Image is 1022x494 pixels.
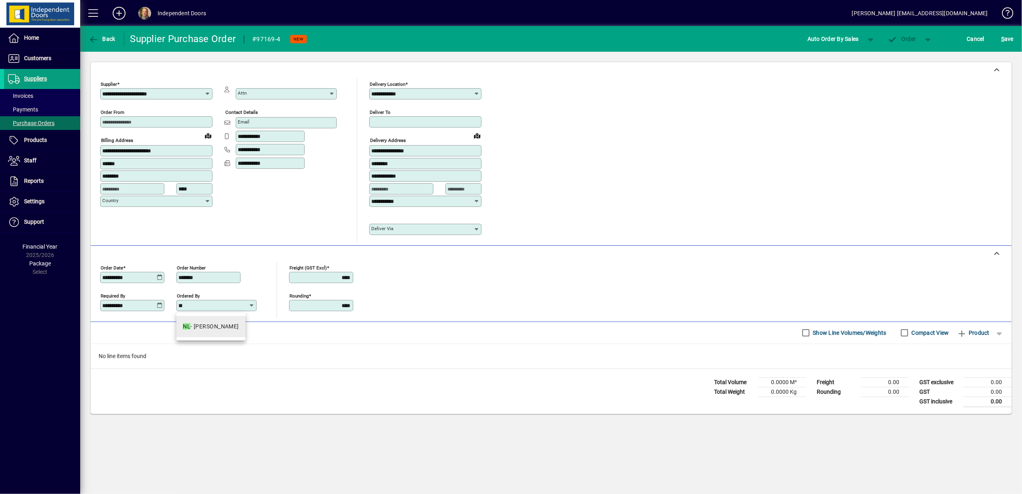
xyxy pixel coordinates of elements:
[183,323,190,330] em: NL
[965,32,987,46] button: Cancel
[758,377,806,387] td: 0.0000 M³
[8,106,38,113] span: Payments
[370,109,391,115] mat-label: Deliver To
[4,116,80,130] a: Purchase Orders
[24,219,44,225] span: Support
[8,120,55,126] span: Purchase Orders
[710,377,758,387] td: Total Volume
[861,377,909,387] td: 0.00
[89,36,115,42] span: Back
[4,89,80,103] a: Invoices
[884,32,920,46] button: Order
[23,243,58,250] span: Financial Year
[1001,32,1014,45] span: ave
[4,171,80,191] a: Reports
[915,387,963,397] td: GST
[102,198,118,203] mat-label: Country
[101,265,123,270] mat-label: Order date
[87,32,117,46] button: Back
[101,109,124,115] mat-label: Order from
[915,397,963,407] td: GST inclusive
[238,90,247,96] mat-label: Attn
[4,49,80,69] a: Customers
[710,387,758,397] td: Total Weight
[202,129,215,142] a: View on map
[4,151,80,171] a: Staff
[4,28,80,48] a: Home
[24,137,47,143] span: Products
[106,6,132,20] button: Add
[252,33,280,46] div: #97169-4
[813,387,861,397] td: Rounding
[812,329,886,337] label: Show Line Volumes/Weights
[471,129,484,142] a: View on map
[852,7,988,20] div: [PERSON_NAME] [EMAIL_ADDRESS][DOMAIN_NAME]
[4,192,80,212] a: Settings
[963,377,1012,387] td: 0.00
[963,387,1012,397] td: 0.00
[91,344,1012,368] div: No line items found
[183,322,239,331] div: - [PERSON_NAME]
[293,36,304,42] span: NEW
[758,387,806,397] td: 0.0000 Kg
[4,103,80,116] a: Payments
[176,316,245,337] mat-option: NL - Nikki Lillig
[370,81,405,87] mat-label: Delivery Location
[24,178,44,184] span: Reports
[289,265,327,270] mat-label: Freight (GST excl)
[80,32,124,46] app-page-header-button: Back
[813,377,861,387] td: Freight
[177,265,206,270] mat-label: Order number
[158,7,206,20] div: Independent Doors
[24,157,36,164] span: Staff
[130,32,236,45] div: Supplier Purchase Order
[1001,36,1004,42] span: S
[8,93,33,99] span: Invoices
[996,2,1012,28] a: Knowledge Base
[24,55,51,61] span: Customers
[132,6,158,20] button: Profile
[999,32,1016,46] button: Save
[4,130,80,150] a: Products
[238,119,249,125] mat-label: Email
[24,34,39,41] span: Home
[803,32,863,46] button: Auto Order By Sales
[24,198,45,204] span: Settings
[289,293,309,298] mat-label: Rounding
[861,387,909,397] td: 0.00
[888,36,916,42] span: Order
[807,32,859,45] span: Auto Order By Sales
[4,212,80,232] a: Support
[953,326,994,340] button: Product
[371,226,393,231] mat-label: Deliver via
[101,293,125,298] mat-label: Required by
[967,32,985,45] span: Cancel
[963,397,1012,407] td: 0.00
[24,75,47,82] span: Suppliers
[177,293,200,298] mat-label: Ordered by
[101,81,117,87] mat-label: Supplier
[957,326,990,339] span: Product
[915,377,963,387] td: GST exclusive
[29,260,51,267] span: Package
[910,329,949,337] label: Compact View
